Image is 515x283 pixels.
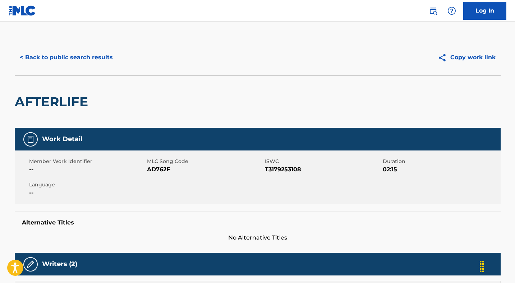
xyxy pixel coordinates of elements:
img: MLC Logo [9,5,36,16]
iframe: Chat Widget [479,249,515,283]
h5: Alternative Titles [22,219,493,226]
span: ISWC [265,158,381,165]
span: AD762F [147,165,263,174]
span: Member Work Identifier [29,158,145,165]
h5: Writers (2) [42,260,77,268]
h5: Work Detail [42,135,82,143]
span: No Alternative Titles [15,233,501,242]
span: T3179253108 [265,165,381,174]
span: Duration [383,158,499,165]
img: Copy work link [438,53,450,62]
button: Copy work link [433,48,501,66]
iframe: Resource Center [495,180,515,238]
img: help [447,6,456,15]
a: Log In [463,2,506,20]
span: -- [29,189,145,197]
span: MLC Song Code [147,158,263,165]
h2: AFTERLIFE [15,94,92,110]
img: search [429,6,437,15]
button: < Back to public search results [15,48,118,66]
span: Language [29,181,145,189]
div: Drag [476,256,488,277]
span: -- [29,165,145,174]
span: 02:15 [383,165,499,174]
div: Help [445,4,459,18]
img: Writers [26,260,35,269]
a: Public Search [426,4,440,18]
img: Work Detail [26,135,35,144]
